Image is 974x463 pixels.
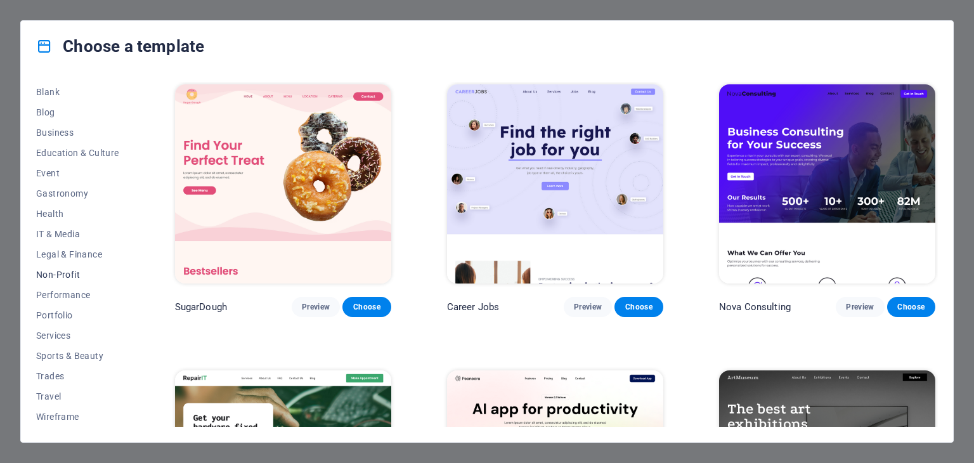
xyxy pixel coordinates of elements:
button: Portfolio [36,305,119,325]
span: Preview [302,302,330,312]
button: IT & Media [36,224,119,244]
button: Education & Culture [36,143,119,163]
p: Nova Consulting [719,301,791,313]
button: Choose [342,297,391,317]
span: Education & Culture [36,148,119,158]
p: Career Jobs [447,301,500,313]
button: Trades [36,366,119,386]
button: Event [36,163,119,183]
span: Sports & Beauty [36,351,119,361]
h4: Choose a template [36,36,204,56]
span: Event [36,168,119,178]
button: Non-Profit [36,264,119,285]
button: Gastronomy [36,183,119,204]
span: Choose [897,302,925,312]
button: Health [36,204,119,224]
button: Wireframe [36,407,119,427]
span: Legal & Finance [36,249,119,259]
span: Preview [574,302,602,312]
span: Travel [36,391,119,401]
button: Choose [614,297,663,317]
button: Sports & Beauty [36,346,119,366]
span: Blog [36,107,119,117]
button: Legal & Finance [36,244,119,264]
span: Portfolio [36,310,119,320]
span: Preview [846,302,874,312]
button: Travel [36,386,119,407]
button: Services [36,325,119,346]
img: SugarDough [175,84,391,284]
button: Preview [292,297,340,317]
span: Business [36,127,119,138]
span: Gastronomy [36,188,119,199]
span: Services [36,330,119,341]
span: Performance [36,290,119,300]
p: SugarDough [175,301,227,313]
span: Health [36,209,119,219]
button: Business [36,122,119,143]
button: Choose [887,297,935,317]
button: Blank [36,82,119,102]
button: Preview [564,297,612,317]
button: Performance [36,285,119,305]
span: Choose [625,302,653,312]
button: Preview [836,297,884,317]
span: Wireframe [36,412,119,422]
span: Choose [353,302,380,312]
img: Career Jobs [447,84,663,284]
span: IT & Media [36,229,119,239]
span: Non-Profit [36,270,119,280]
img: Nova Consulting [719,84,935,284]
span: Trades [36,371,119,381]
button: Blog [36,102,119,122]
span: Blank [36,87,119,97]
